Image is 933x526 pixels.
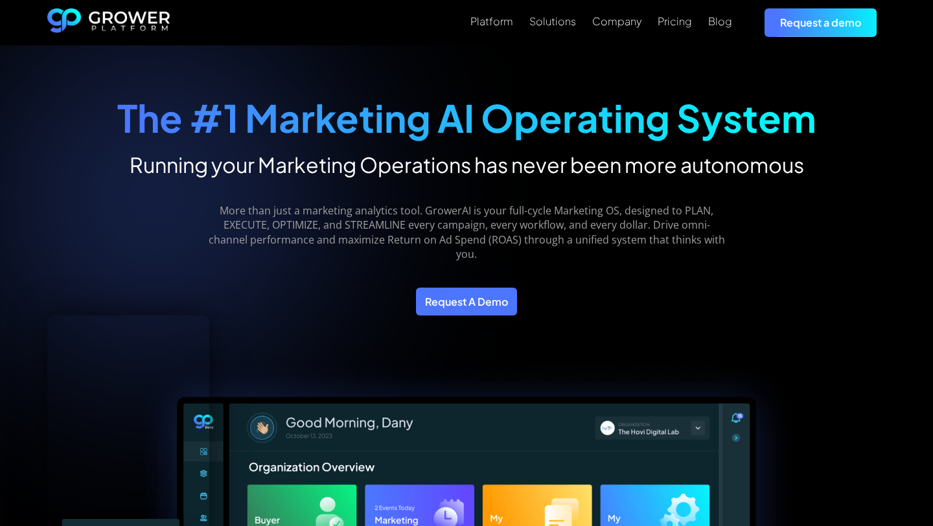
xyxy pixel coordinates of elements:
a: Request A Demo [416,288,517,315]
p: More than just a marketing analytics tool. GrowerAI is your full-cycle Marketing OS, designed to ... [207,203,727,262]
a: Request a demo [765,8,877,36]
div: Pricing [658,15,692,27]
a: Solutions [529,14,576,29]
a: Pricing [658,14,692,29]
a: Company [592,14,641,29]
div: Company [592,15,641,27]
div: Platform [470,15,513,27]
div: Solutions [529,15,576,27]
h2: Running your Marketing Operations has never been more autonomous [117,152,816,177]
a: Blog [708,14,732,29]
a: Platform [470,14,513,29]
a: home [47,8,170,37]
div: Blog [708,15,732,27]
strong: The #1 Marketing AI Operating System [117,94,816,141]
